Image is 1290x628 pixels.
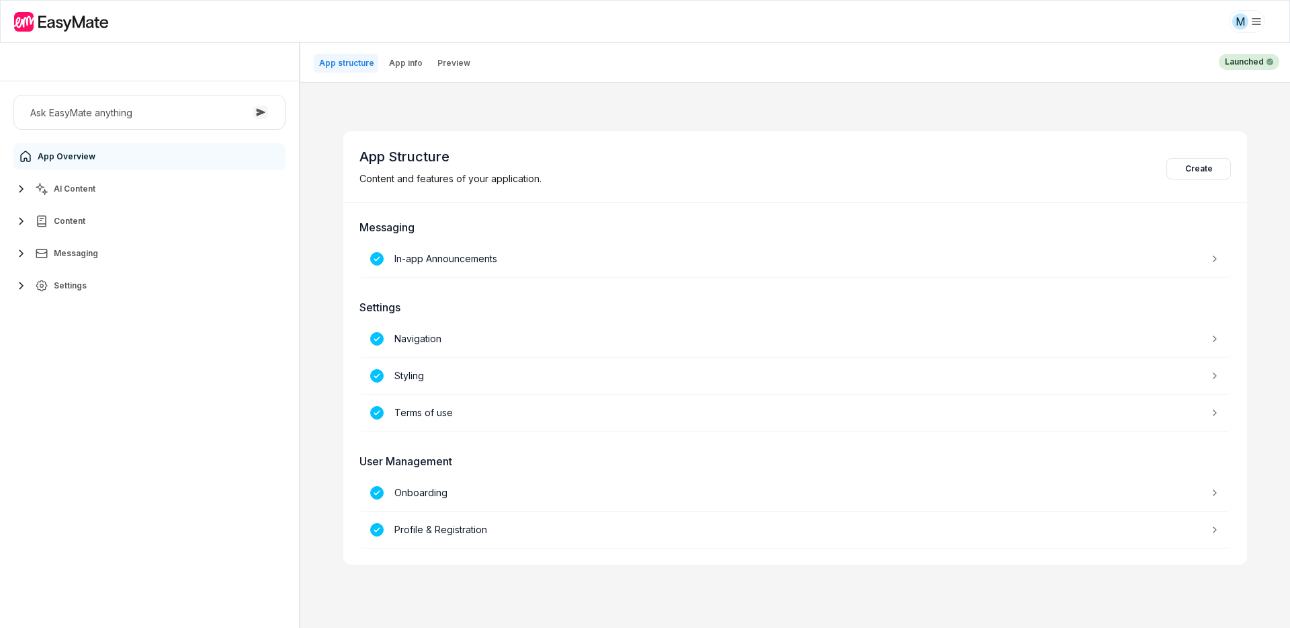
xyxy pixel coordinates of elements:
a: Terms of use [359,395,1231,432]
div: M [1232,13,1248,30]
button: AI Content [13,175,286,202]
p: App Structure [359,147,542,166]
p: Content and features of your application. [359,171,542,186]
span: Messaging [54,248,98,259]
h3: Settings [359,299,1231,315]
button: Content [13,208,286,235]
span: Content [54,216,85,227]
p: Preview [437,58,470,69]
button: Ask EasyMate anything [13,95,286,130]
h3: Messaging [359,219,1231,235]
p: Profile & Registration [394,522,487,537]
p: In-app Announcements [394,251,497,266]
p: Launched [1225,56,1264,68]
a: Onboarding [359,475,1231,512]
p: App structure [319,58,374,69]
button: Messaging [13,240,286,267]
button: Create [1166,158,1231,180]
p: Terms of use [394,405,453,420]
p: Styling [394,368,424,383]
span: Settings [54,280,87,291]
p: Navigation [394,331,441,346]
a: Profile & Registration [359,512,1231,549]
h3: User Management [359,453,1231,469]
a: App Overview [13,143,286,170]
button: Settings [13,272,286,299]
p: Onboarding [394,485,447,500]
a: Navigation [359,321,1231,358]
p: App info [389,58,423,69]
a: In-app Announcements [359,241,1231,278]
span: AI Content [54,184,95,194]
span: App Overview [38,151,95,162]
a: Styling [359,358,1231,395]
